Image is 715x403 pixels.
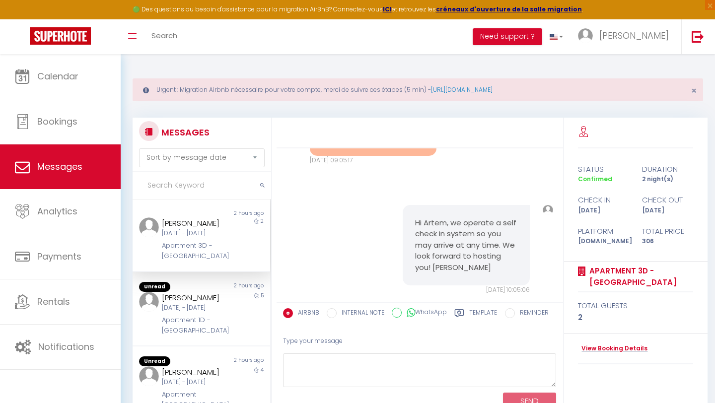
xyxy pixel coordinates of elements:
[159,121,210,143] h3: MESSAGES
[162,217,229,229] div: [PERSON_NAME]
[139,356,170,366] span: Unread
[572,225,636,237] div: Platform
[139,217,159,237] img: ...
[37,250,81,263] span: Payments
[383,5,392,13] a: ICI
[37,295,70,308] span: Rentals
[636,237,700,246] div: 306
[586,265,693,288] a: Apartment 3D - [GEOGRAPHIC_DATA]
[572,194,636,206] div: check in
[578,300,693,312] div: total guests
[283,329,557,353] div: Type your message
[201,356,270,366] div: 2 hours ago
[151,30,177,41] span: Search
[402,308,447,319] label: WhatsApp
[37,70,78,82] span: Calendar
[162,241,229,261] div: Apartment 3D - [GEOGRAPHIC_DATA]
[162,378,229,387] div: [DATE] - [DATE]
[261,366,264,374] span: 4
[293,308,319,319] label: AIRBNB
[133,78,703,101] div: Urgent : Migration Airbnb nécessaire pour votre compte, merci de suivre ces étapes (5 min) -
[139,366,159,386] img: ...
[201,282,270,292] div: 2 hours ago
[37,205,77,217] span: Analytics
[337,308,384,319] label: INTERNAL NOTE
[578,312,693,324] div: 2
[261,217,264,225] span: 2
[133,172,271,200] input: Search Keyword
[201,209,270,217] div: 2 hours ago
[139,282,170,292] span: Unread
[571,19,681,54] a: ... [PERSON_NAME]
[599,29,669,42] span: [PERSON_NAME]
[30,27,91,45] img: Super Booking
[144,19,185,54] a: Search
[572,237,636,246] div: [DOMAIN_NAME]
[473,28,542,45] button: Need support ?
[403,285,529,295] div: [DATE] 10:05:06
[469,308,497,321] label: Template
[636,163,700,175] div: duration
[636,206,700,215] div: [DATE]
[139,292,159,312] img: ...
[431,85,493,94] a: [URL][DOMAIN_NAME]
[310,156,436,165] div: [DATE] 09:05:17
[436,5,582,13] a: créneaux d'ouverture de la salle migration
[38,340,94,353] span: Notifications
[578,344,647,353] a: View Booking Details
[162,315,229,336] div: Apartment 1D - [GEOGRAPHIC_DATA]
[162,292,229,304] div: [PERSON_NAME]
[37,115,77,128] span: Bookings
[636,175,700,184] div: 2 night(s)
[261,292,264,299] span: 5
[578,175,612,183] span: Confirmed
[162,229,229,238] div: [DATE] - [DATE]
[515,308,549,319] label: REMINDER
[636,225,700,237] div: Total price
[572,206,636,215] div: [DATE]
[572,163,636,175] div: status
[691,86,697,95] button: Close
[578,28,593,43] img: ...
[636,194,700,206] div: check out
[543,205,553,215] img: ...
[162,303,229,313] div: [DATE] - [DATE]
[8,4,38,34] button: Ouvrir le widget de chat LiveChat
[692,30,704,43] img: logout
[37,160,82,173] span: Messages
[691,84,697,97] span: ×
[415,217,517,273] pre: Hi Artem, we operate a self check in system so you may arrive at any time. We look forward to hos...
[162,366,229,378] div: [PERSON_NAME]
